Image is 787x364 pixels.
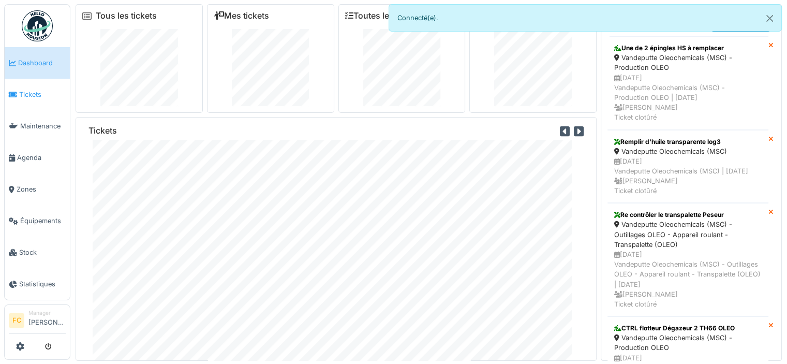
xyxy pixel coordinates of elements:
span: Stock [19,247,66,257]
div: CTRL flotteur Dégazeur 2 TH66 OLEO [614,324,762,333]
div: Re contrôler le transpalette Peseur [614,210,762,220]
a: Zones [5,173,70,205]
div: [DATE] Vandeputte Oleochemicals (MSC) - Outillages OLEO - Appareil roulant - Transpalette (OLEO) ... [614,250,762,309]
span: Équipements [20,216,66,226]
div: Remplir d'huile transparente log3 [614,137,762,147]
a: Remplir d'huile transparente log3 Vandeputte Oleochemicals (MSC) [DATE]Vandeputte Oleochemicals (... [607,130,768,203]
div: Vandeputte Oleochemicals (MSC) - Production OLEO [614,333,762,353]
a: Maintenance [5,110,70,142]
h6: Tickets [88,126,117,136]
a: FC Manager[PERSON_NAME] [9,309,66,334]
a: Tickets [5,79,70,110]
img: Badge_color-CXgf-gQk.svg [22,10,53,41]
span: Dashboard [18,58,66,68]
div: Vandeputte Oleochemicals (MSC) - Outillages OLEO - Appareil roulant - Transpalette (OLEO) [614,220,762,250]
a: Toutes les tâches [345,11,422,21]
div: Vandeputte Oleochemicals (MSC) - Production OLEO [614,53,762,72]
div: Connecté(e). [389,4,782,32]
div: [DATE] Vandeputte Oleochemicals (MSC) | [DATE] [PERSON_NAME] Ticket clotûré [614,156,762,196]
a: Tous les tickets [96,11,157,21]
span: Zones [17,184,66,194]
li: [PERSON_NAME] [28,309,66,331]
a: Agenda [5,142,70,173]
a: Dashboard [5,47,70,79]
a: Équipements [5,205,70,237]
a: Statistiques [5,268,70,300]
a: Mes tickets [214,11,269,21]
span: Agenda [17,153,66,163]
div: Une de 2 épingles HS à remplacer [614,43,762,53]
a: Stock [5,237,70,268]
span: Statistiques [19,279,66,289]
div: [DATE] Vandeputte Oleochemicals (MSC) - Production OLEO | [DATE] [PERSON_NAME] Ticket clotûré [614,73,762,123]
span: Tickets [19,90,66,99]
div: Vandeputte Oleochemicals (MSC) [614,147,762,156]
div: Manager [28,309,66,317]
li: FC [9,313,24,328]
a: Re contrôler le transpalette Peseur Vandeputte Oleochemicals (MSC) - Outillages OLEO - Appareil r... [607,203,768,316]
a: Une de 2 épingles HS à remplacer Vandeputte Oleochemicals (MSC) - Production OLEO [DATE]Vandeputt... [607,36,768,129]
span: Maintenance [20,121,66,131]
button: Close [758,5,781,32]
